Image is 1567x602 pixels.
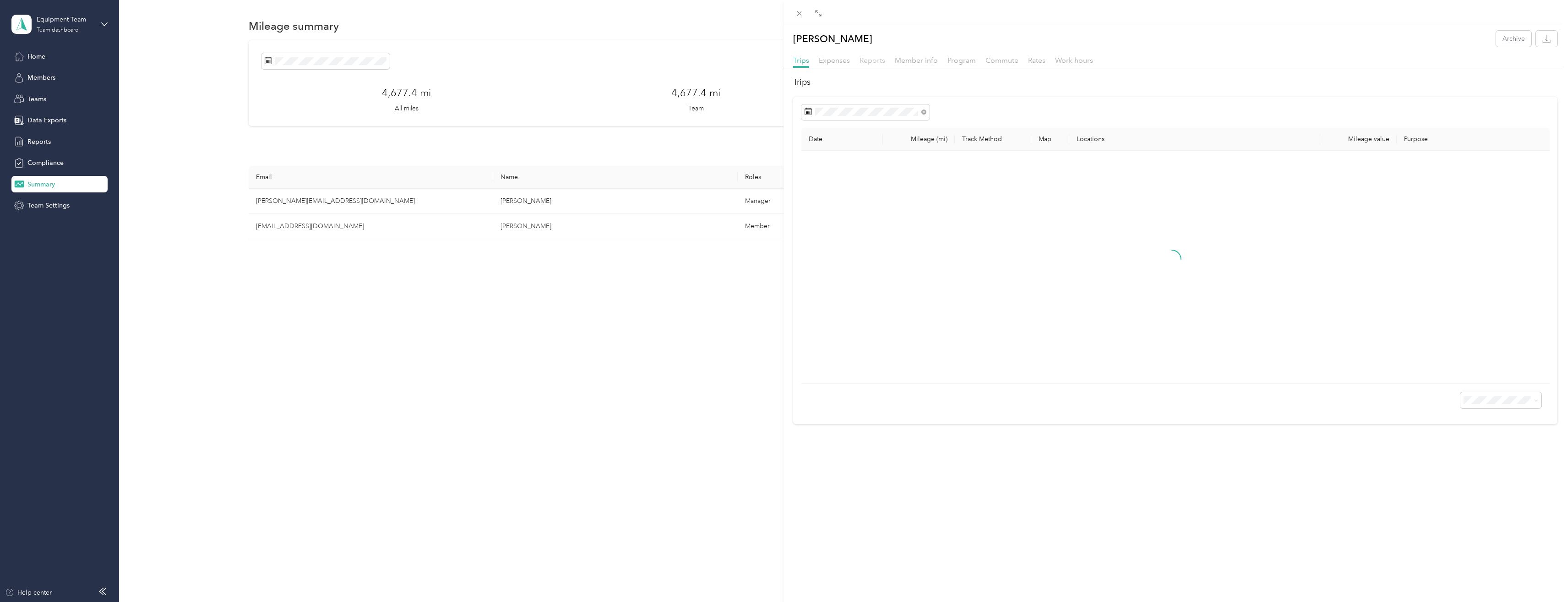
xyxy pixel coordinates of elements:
th: Track Method [955,128,1031,151]
iframe: Everlance-gr Chat Button Frame [1516,551,1567,602]
span: Member info [895,56,938,65]
span: Commute [985,56,1018,65]
th: Mileage (mi) [883,128,955,151]
th: Date [801,128,883,151]
button: Archive [1496,31,1531,47]
span: Trips [793,56,809,65]
span: Work hours [1055,56,1093,65]
span: Program [947,56,976,65]
span: Expenses [819,56,850,65]
span: Rates [1028,56,1045,65]
th: Mileage value [1320,128,1397,151]
p: [PERSON_NAME] [793,31,872,47]
th: Locations [1069,128,1320,151]
th: Map [1031,128,1069,151]
th: Purpose [1397,128,1550,151]
h2: Trips [793,76,1557,88]
span: Reports [860,56,885,65]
